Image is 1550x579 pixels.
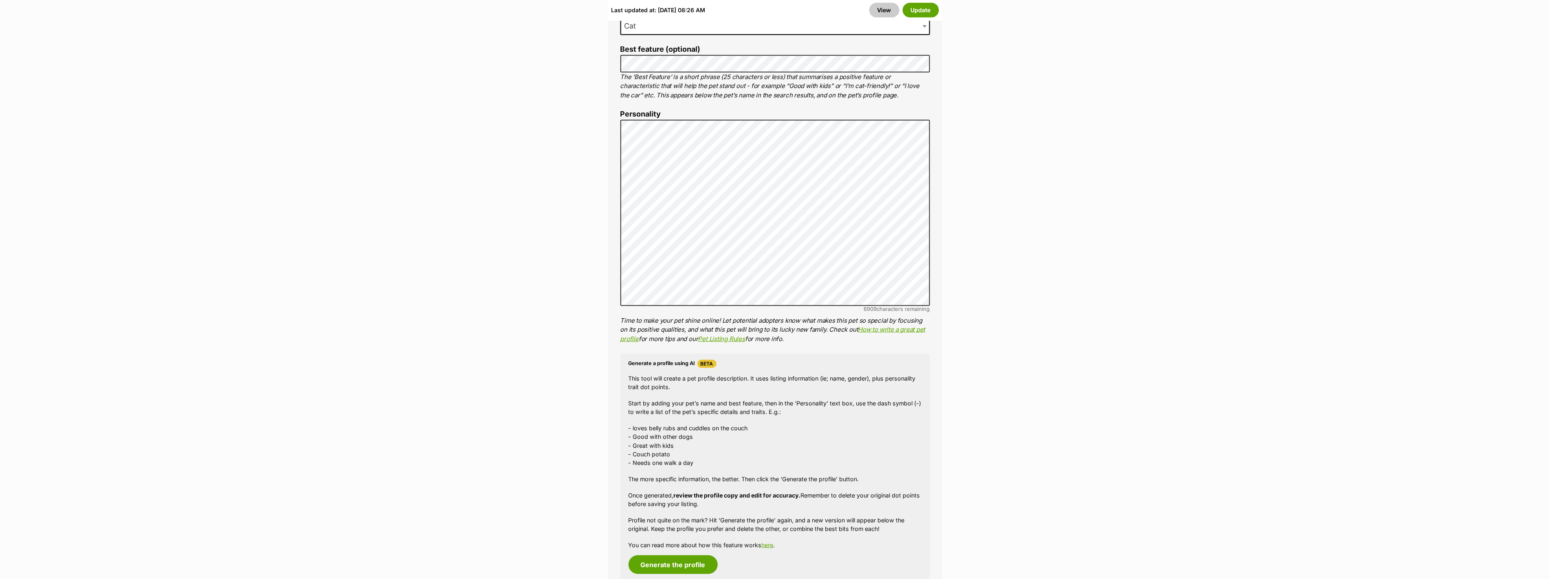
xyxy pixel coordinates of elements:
p: Once generated, Remember to delete your original dot points before saving your listing. [629,491,922,509]
label: Best feature (optional) [620,45,930,54]
label: Personality [620,110,930,119]
span: Beta [697,360,717,368]
span: Cat [621,20,644,32]
p: The more specific information, the better. Then click the ‘Generate the profile’ button. [629,475,922,483]
a: Pet Listing Rules [698,335,745,343]
p: The ‘Best Feature’ is a short phrase (25 characters or less) that summarises a positive feature o... [620,73,930,100]
p: This tool will create a pet profile description. It uses listing information (ie; name, gender), ... [629,374,922,392]
p: - loves belly rubs and cuddles on the couch - Good with other dogs - Great with kids - Couch pota... [629,424,922,467]
span: 6909 [864,306,877,312]
strong: review the profile copy and edit for accuracy. [674,492,801,499]
button: Update [903,3,939,18]
p: You can read more about how this feature works . [629,541,922,549]
h4: Generate a profile using AI [629,360,922,368]
p: Profile not quite on the mark? Hit ‘Generate the profile’ again, and a new version will appear be... [629,516,922,533]
a: View [869,3,899,18]
button: Generate the profile [629,555,718,574]
a: How to write a great pet profile [620,326,926,343]
span: Cat [620,17,930,35]
p: Start by adding your pet’s name and best feature, then in the ‘Personality’ text box, use the das... [629,399,922,416]
div: Last updated at: [DATE] 08:26 AM [611,3,706,18]
a: here [762,542,774,548]
div: characters remaining [620,306,930,312]
p: Time to make your pet shine online! Let potential adopters know what makes this pet so special by... [620,316,930,344]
